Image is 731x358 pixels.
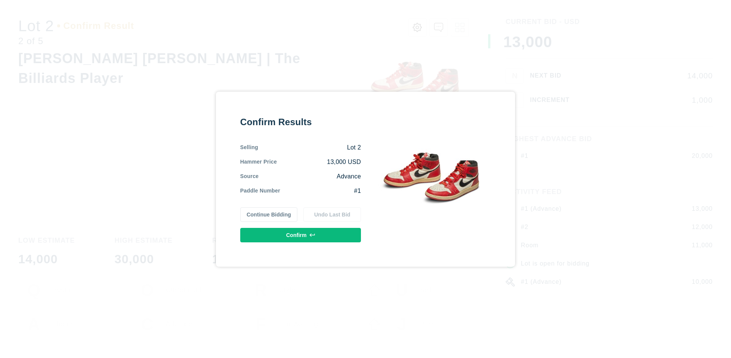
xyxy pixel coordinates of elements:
[280,187,361,195] div: #1
[240,172,259,181] div: Source
[259,172,361,181] div: Advance
[240,143,258,152] div: Selling
[303,207,361,222] button: Undo Last Bid
[240,116,361,128] div: Confirm Results
[277,158,361,166] div: 13,000 USD
[240,187,280,195] div: Paddle Number
[258,143,361,152] div: Lot 2
[240,207,298,222] button: Continue Bidding
[240,228,361,242] button: Confirm
[240,158,277,166] div: Hammer Price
